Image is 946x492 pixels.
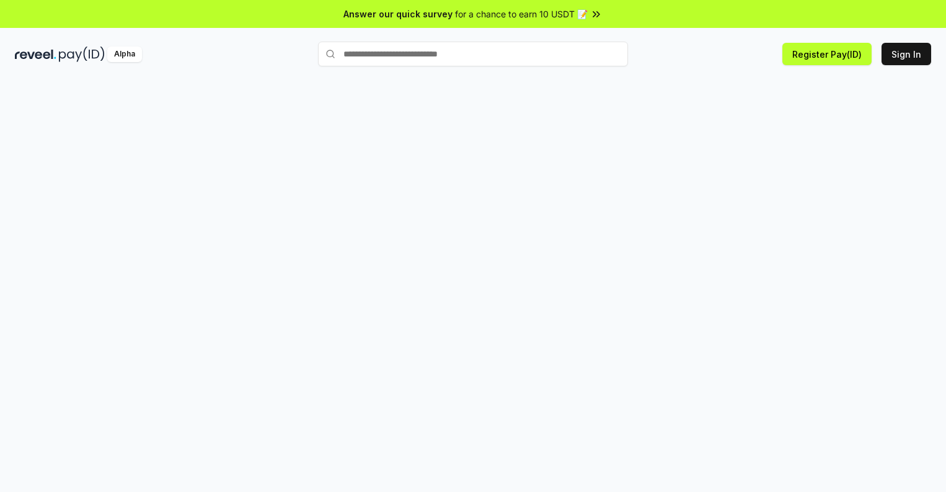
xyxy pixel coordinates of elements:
[455,7,588,20] span: for a chance to earn 10 USDT 📝
[15,47,56,62] img: reveel_dark
[782,43,872,65] button: Register Pay(ID)
[882,43,931,65] button: Sign In
[59,47,105,62] img: pay_id
[107,47,142,62] div: Alpha
[343,7,453,20] span: Answer our quick survey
